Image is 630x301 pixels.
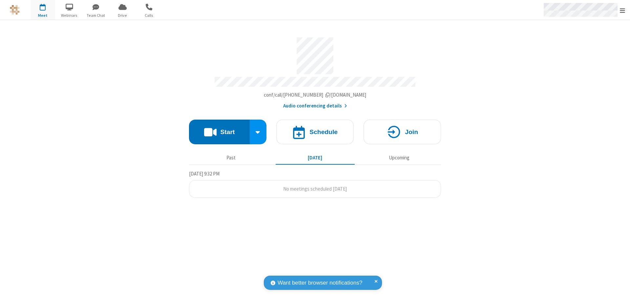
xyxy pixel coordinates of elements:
[220,129,235,135] h4: Start
[189,171,220,177] span: [DATE] 9:32 PM
[57,12,82,18] span: Webinars
[189,33,441,110] section: Account details
[264,92,367,98] span: Copy my meeting room link
[276,151,355,164] button: [DATE]
[10,5,20,15] img: QA Selenium DO NOT DELETE OR CHANGE
[278,279,362,287] span: Want better browser notifications?
[189,120,250,144] button: Start
[309,129,338,135] h4: Schedule
[31,12,55,18] span: Meet
[283,102,347,110] button: Audio conferencing details
[364,120,441,144] button: Join
[189,170,441,198] section: Today's Meetings
[405,129,418,135] h4: Join
[192,151,271,164] button: Past
[110,12,135,18] span: Drive
[264,91,367,99] button: Copy my meeting room linkCopy my meeting room link
[276,120,354,144] button: Schedule
[250,120,267,144] div: Start conference options
[137,12,161,18] span: Calls
[360,151,439,164] button: Upcoming
[283,186,347,192] span: No meetings scheduled [DATE]
[84,12,108,18] span: Team Chat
